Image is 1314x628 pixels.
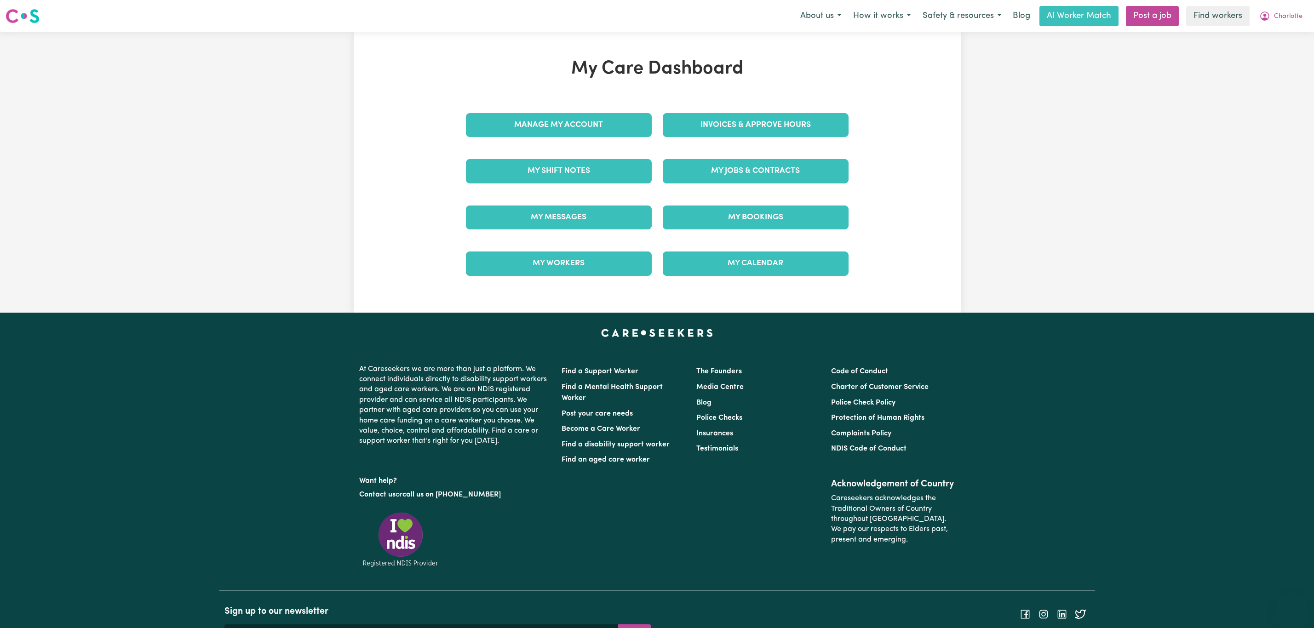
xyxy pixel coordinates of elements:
p: Want help? [359,472,551,486]
a: The Founders [696,368,742,375]
a: call us on [PHONE_NUMBER] [402,491,501,498]
a: Insurances [696,430,733,437]
p: At Careseekers we are more than just a platform. We connect individuals directly to disability su... [359,360,551,450]
a: My Messages [466,206,652,229]
a: Blog [696,399,712,406]
a: My Jobs & Contracts [663,159,849,183]
a: Police Checks [696,414,742,422]
a: NDIS Code of Conduct [831,445,907,452]
a: Manage My Account [466,113,652,137]
a: Find a Mental Health Support Worker [562,383,663,402]
img: Careseekers logo [6,8,40,24]
a: Find workers [1186,6,1250,26]
a: My Shift Notes [466,159,652,183]
a: Charter of Customer Service [831,383,929,391]
a: Media Centre [696,383,744,391]
a: Post a job [1126,6,1179,26]
a: My Calendar [663,251,849,275]
a: Careseekers logo [6,6,40,27]
a: Follow Careseekers on LinkedIn [1056,610,1067,617]
h2: Acknowledgement of Country [831,479,955,490]
a: Follow Careseekers on Instagram [1038,610,1049,617]
a: Follow Careseekers on Facebook [1020,610,1031,617]
button: About us [794,6,847,26]
iframe: Button to launch messaging window, conversation in progress [1277,591,1307,621]
a: Complaints Policy [831,430,891,437]
a: Invoices & Approve Hours [663,113,849,137]
a: Find an aged care worker [562,456,650,463]
a: Contact us [359,491,396,498]
button: My Account [1253,6,1308,26]
a: Post your care needs [562,410,633,417]
a: AI Worker Match [1039,6,1119,26]
h1: My Care Dashboard [460,58,854,80]
button: How it works [847,6,917,26]
a: Careseekers home page [601,329,713,337]
a: Blog [1007,6,1036,26]
p: Careseekers acknowledges the Traditional Owners of Country throughout [GEOGRAPHIC_DATA]. We pay o... [831,490,955,548]
a: Find a disability support worker [562,441,670,448]
a: My Workers [466,251,652,275]
p: or [359,486,551,503]
a: Follow Careseekers on Twitter [1075,610,1086,617]
a: Police Check Policy [831,399,895,406]
h2: Sign up to our newsletter [224,606,651,617]
a: Become a Care Worker [562,425,640,433]
button: Safety & resources [917,6,1007,26]
a: Testimonials [696,445,738,452]
span: Charlotte [1274,11,1303,22]
a: My Bookings [663,206,849,229]
img: Registered NDIS provider [359,511,442,568]
a: Protection of Human Rights [831,414,924,422]
a: Code of Conduct [831,368,888,375]
a: Find a Support Worker [562,368,638,375]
